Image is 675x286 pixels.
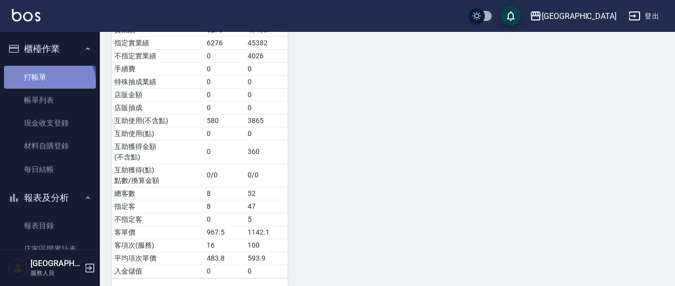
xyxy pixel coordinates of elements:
[542,10,617,22] div: [GEOGRAPHIC_DATA]
[204,140,245,163] td: 0
[204,226,245,239] td: 967.5
[112,252,204,265] td: 平均項次單價
[245,226,288,239] td: 1142.1
[204,36,245,49] td: 6276
[245,187,288,200] td: 52
[245,265,288,278] td: 0
[112,88,204,101] td: 店販金額
[204,75,245,88] td: 0
[245,163,288,187] td: 0/0
[112,49,204,62] td: 不指定實業績
[245,75,288,88] td: 0
[12,9,40,21] img: Logo
[30,259,81,269] h5: [GEOGRAPHIC_DATA]
[4,135,96,157] a: 材料自購登錄
[204,62,245,75] td: 0
[204,187,245,200] td: 8
[204,114,245,127] td: 580
[245,114,288,127] td: 3865
[112,114,204,127] td: 互助使用(不含點)
[112,36,204,49] td: 指定實業績
[204,265,245,278] td: 0
[501,6,521,26] button: save
[204,239,245,252] td: 16
[112,11,288,278] table: a dense table
[112,75,204,88] td: 特殊抽成業績
[245,239,288,252] td: 100
[4,89,96,112] a: 帳單列表
[8,258,28,278] img: Person
[204,252,245,265] td: 483.8
[30,269,81,278] p: 服務人員
[112,265,204,278] td: 入金儲值
[204,88,245,101] td: 0
[204,49,245,62] td: 0
[112,187,204,200] td: 總客數
[245,101,288,114] td: 0
[4,238,96,261] a: 店家區間累計表
[245,36,288,49] td: 45382
[526,6,621,26] button: [GEOGRAPHIC_DATA]
[4,112,96,135] a: 現金收支登錄
[625,7,663,25] button: 登出
[245,49,288,62] td: 4026
[112,213,204,226] td: 不指定客
[112,62,204,75] td: 手續費
[245,252,288,265] td: 593.9
[112,127,204,140] td: 互助使用(點)
[4,36,96,62] button: 櫃檯作業
[112,140,204,163] td: 互助獲得金額 (不含點)
[204,200,245,213] td: 8
[112,239,204,252] td: 客項次(服務)
[112,226,204,239] td: 客單價
[204,213,245,226] td: 0
[112,200,204,213] td: 指定客
[245,140,288,163] td: 360
[245,88,288,101] td: 0
[112,101,204,114] td: 店販抽成
[245,213,288,226] td: 5
[4,214,96,237] a: 報表目錄
[204,101,245,114] td: 0
[245,62,288,75] td: 0
[4,158,96,181] a: 每日結帳
[204,127,245,140] td: 0
[245,200,288,213] td: 47
[204,163,245,187] td: 0/0
[112,163,204,187] td: 互助獲得(點) 點數/換算金額
[245,127,288,140] td: 0
[4,185,96,211] button: 報表及分析
[4,66,96,89] a: 打帳單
